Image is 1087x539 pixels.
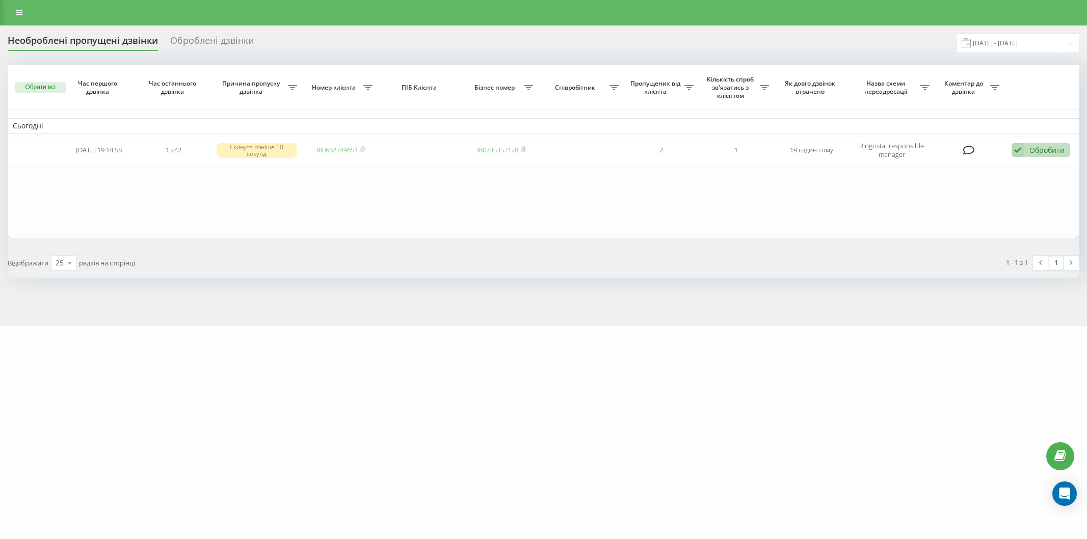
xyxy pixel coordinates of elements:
[1006,257,1028,267] div: 1 - 1 з 1
[145,79,203,95] span: Час останнього дзвінка
[699,136,774,165] td: 1
[307,84,363,92] span: Номер клієнта
[854,79,920,95] span: Назва схеми переадресації
[217,79,288,95] span: Причина пропуску дзвінка
[56,258,64,268] div: 25
[8,258,48,267] span: Відображати
[624,136,699,165] td: 2
[15,82,66,93] button: Обрати всі
[386,84,454,92] span: ПІБ Клієнта
[217,143,297,158] div: Скинуто раніше 10 секунд
[136,136,211,165] td: 13:42
[70,79,128,95] span: Час першого дзвінка
[1052,481,1077,506] div: Open Intercom Messenger
[940,79,990,95] span: Коментар до дзвінка
[61,136,136,165] td: [DATE] 19:14:58
[543,84,609,92] span: Співробітник
[170,35,254,51] div: Оброблені дзвінки
[849,136,935,165] td: Ringostat responsible manager
[1029,145,1065,155] div: Обробити
[1048,256,1064,270] a: 1
[79,258,135,267] span: рядків на сторінці
[782,79,840,95] span: Як довго дзвінок втрачено
[704,75,759,99] span: Кількість спроб зв'язатись з клієнтом
[774,136,849,165] td: 19 годин тому
[8,118,1079,133] td: Сьогодні
[475,145,518,154] a: 380735357128
[315,145,358,154] a: 380682749651
[468,84,524,92] span: Бізнес номер
[8,35,158,51] div: Необроблені пропущені дзвінки
[629,79,684,95] span: Пропущених від клієнта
